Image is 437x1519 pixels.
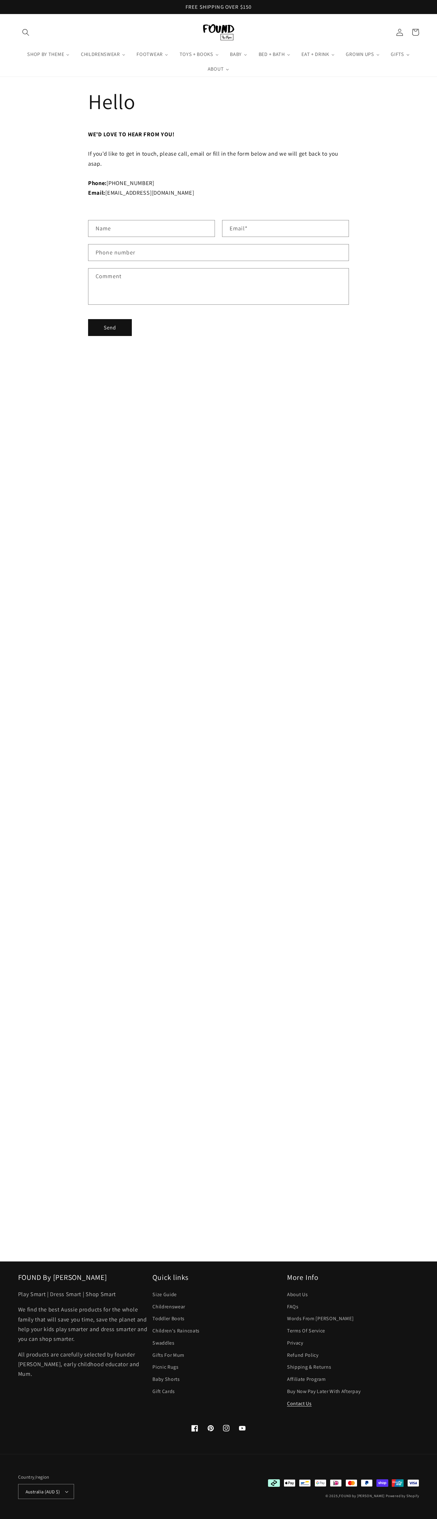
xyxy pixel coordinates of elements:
a: FAQs [287,1301,299,1313]
a: Refund Policy [287,1349,319,1361]
a: Affiliate Program [287,1373,326,1385]
a: GIFTS [385,47,415,62]
span: BABY [229,51,242,58]
h1: Hello [88,88,349,115]
a: Picnic Rugs [152,1361,179,1373]
a: CHILDRENSWEAR [75,47,131,62]
span: CHILDRENSWEAR [80,51,121,58]
a: Shipping & Returns [287,1361,331,1373]
p: We find the best Aussie products for the whole family that will save you time, save the planet an... [18,1305,150,1344]
span: If you'd like to get in touch, please call, email or fill in the form below and we will get back ... [88,150,338,167]
small: © 2025, [325,1493,385,1498]
span: FOOTWEAR [135,51,163,58]
span: WE'D LOVE TO HEAR FROM YOU! [88,130,175,138]
a: EAT + DRINK [296,47,340,62]
a: Size Guide [152,1290,177,1301]
a: Contact Us [287,1397,312,1410]
a: Toddler Boots [152,1313,185,1325]
summary: Search [18,24,34,40]
a: BED + BATH [253,47,296,62]
a: Childrenswear [152,1301,185,1313]
a: ABOUT [202,62,235,77]
a: Children's Raincoats [152,1325,200,1337]
a: Swaddles [152,1337,175,1349]
span: ABOUT [206,66,224,72]
h2: Quick links [152,1273,285,1282]
span: TOYS + BOOKS [178,51,214,58]
a: Baby Shorts [152,1373,180,1385]
p: Play Smart | Dress Smart | Shop Smart [18,1289,150,1299]
a: Buy Now Pay Later With Afterpay [287,1385,360,1397]
span: SHOP BY THEME [26,51,65,58]
h2: FOUND By [PERSON_NAME] [18,1273,150,1282]
h2: More Info [287,1273,419,1282]
a: SHOP BY THEME [22,47,75,62]
a: Gifts For Mum [152,1349,184,1361]
span: GIFTS [390,51,405,58]
a: Terms Of Service [287,1325,325,1337]
b: Phone: [88,179,107,187]
a: Gift Cards [152,1385,175,1397]
a: GROWN UPS [340,47,385,62]
span: [PHONE_NUMBER] [88,179,154,187]
span: BED + BATH [257,51,286,58]
a: BABY [225,47,253,62]
p: All products are carefully selected by founder [PERSON_NAME], early childhood educator and Mum. [18,1350,150,1379]
button: Australia (AUD $) [18,1484,74,1499]
a: Powered by Shopify [386,1493,419,1498]
a: Privacy [287,1337,303,1349]
button: Send [88,319,132,336]
a: FOOTWEAR [131,47,174,62]
span: [EMAIL_ADDRESS][DOMAIN_NAME] [88,189,194,196]
a: TOYS + BOOKS [174,47,225,62]
span: EAT + DRINK [300,51,330,58]
b: Email: [88,189,105,196]
a: FOUND by [PERSON_NAME] [339,1493,385,1498]
img: FOUND By Flynn logo [203,24,234,40]
span: GROWN UPS [345,51,375,58]
a: Words From [PERSON_NAME] [287,1313,354,1325]
h2: Country/region [18,1474,74,1480]
a: About Us [287,1290,308,1301]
